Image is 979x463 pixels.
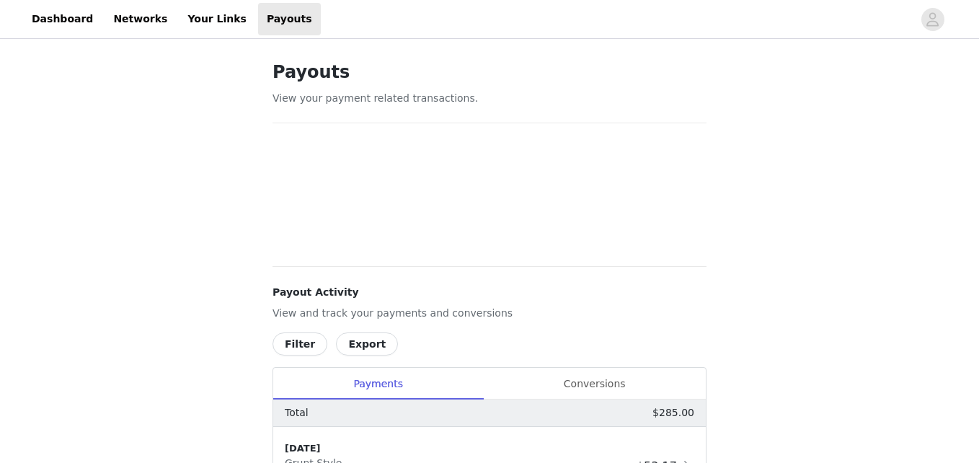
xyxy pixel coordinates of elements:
[652,405,694,420] p: $285.00
[23,3,102,35] a: Dashboard
[285,441,631,456] div: [DATE]
[258,3,321,35] a: Payouts
[273,91,706,106] p: View your payment related transactions.
[285,405,309,420] p: Total
[105,3,176,35] a: Networks
[926,8,939,31] div: avatar
[273,59,706,85] h1: Payouts
[483,368,706,400] div: Conversions
[273,332,327,356] button: Filter
[273,306,706,321] p: View and track your payments and conversions
[273,285,706,300] h4: Payout Activity
[179,3,255,35] a: Your Links
[336,332,398,356] button: Export
[273,368,483,400] div: Payments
